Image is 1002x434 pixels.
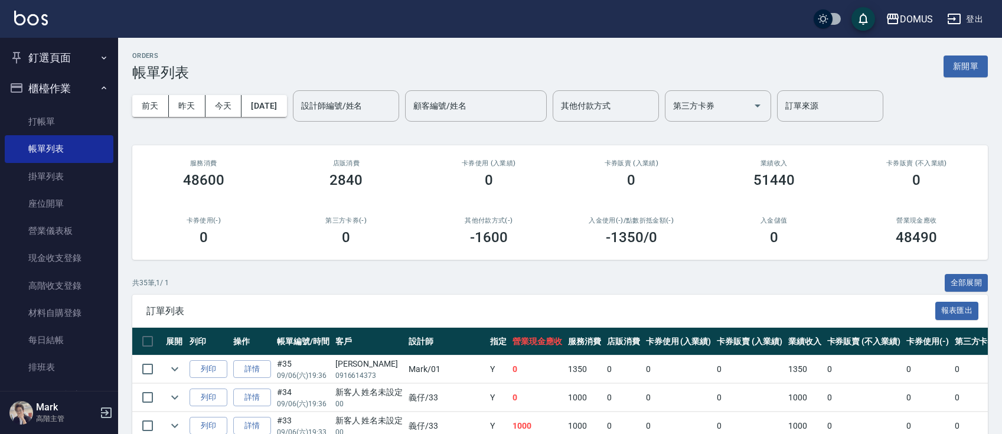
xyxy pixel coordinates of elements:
[912,172,921,188] h3: 0
[14,11,48,25] img: Logo
[935,305,979,316] a: 報表匯出
[36,413,96,424] p: 高階主管
[785,355,824,383] td: 1350
[132,95,169,117] button: 前天
[485,172,493,188] h3: 0
[342,229,350,246] h3: 0
[274,355,332,383] td: #35
[332,328,406,355] th: 客戶
[5,73,113,104] button: 櫃檯作業
[335,386,403,399] div: 新客人 姓名未設定
[132,278,169,288] p: 共 35 筆, 1 / 1
[5,135,113,162] a: 帳單列表
[329,172,363,188] h3: 2840
[643,355,714,383] td: 0
[169,95,205,117] button: 昨天
[190,389,227,407] button: 列印
[896,229,937,246] h3: 48490
[748,96,767,115] button: Open
[335,358,403,370] div: [PERSON_NAME]
[205,95,242,117] button: 今天
[903,328,952,355] th: 卡券使用(-)
[200,229,208,246] h3: 0
[903,355,952,383] td: 0
[5,190,113,217] a: 座位開單
[717,217,831,224] h2: 入金儲值
[942,8,988,30] button: 登出
[643,328,714,355] th: 卡券使用 (入業績)
[241,95,286,117] button: [DATE]
[146,217,261,224] h2: 卡券使用(-)
[770,229,778,246] h3: 0
[190,360,227,378] button: 列印
[935,302,979,320] button: 報表匯出
[717,159,831,167] h2: 業績收入
[277,370,329,381] p: 09/06 (六) 19:36
[274,328,332,355] th: 帳單編號/時間
[487,355,510,383] td: Y
[432,159,546,167] h2: 卡券使用 (入業績)
[5,163,113,190] a: 掛單列表
[824,328,903,355] th: 卡券販賣 (不入業績)
[606,229,657,246] h3: -1350 /0
[470,229,508,246] h3: -1600
[753,172,795,188] h3: 51440
[233,389,271,407] a: 詳情
[824,384,903,412] td: 0
[565,328,604,355] th: 服務消費
[5,43,113,73] button: 釘選頁面
[824,355,903,383] td: 0
[5,381,113,409] a: 現場電腦打卡
[860,159,974,167] h2: 卡券販賣 (不入業績)
[785,384,824,412] td: 1000
[604,355,643,383] td: 0
[714,328,785,355] th: 卡券販賣 (入業績)
[575,217,689,224] h2: 入金使用(-) /點數折抵金額(-)
[9,401,33,425] img: Person
[335,370,403,381] p: 0916614373
[5,299,113,327] a: 材料自購登錄
[5,354,113,381] a: 排班表
[230,328,274,355] th: 操作
[406,355,487,383] td: Mark /01
[714,384,785,412] td: 0
[335,399,403,409] p: 00
[487,384,510,412] td: Y
[406,384,487,412] td: 義仔 /33
[627,172,635,188] h3: 0
[5,327,113,354] a: 每日結帳
[604,384,643,412] td: 0
[146,305,935,317] span: 訂單列表
[643,384,714,412] td: 0
[406,328,487,355] th: 設計師
[5,217,113,244] a: 營業儀表板
[604,328,643,355] th: 店販消費
[277,399,329,409] p: 09/06 (六) 19:36
[510,328,565,355] th: 營業現金應收
[903,384,952,412] td: 0
[5,244,113,272] a: 現金收支登錄
[575,159,689,167] h2: 卡券販賣 (入業績)
[565,384,604,412] td: 1000
[860,217,974,224] h2: 營業現金應收
[289,159,404,167] h2: 店販消費
[187,328,230,355] th: 列印
[881,7,938,31] button: DOMUS
[944,56,988,77] button: 新開單
[166,360,184,378] button: expand row
[289,217,404,224] h2: 第三方卡券(-)
[163,328,187,355] th: 展開
[5,272,113,299] a: 高階收支登錄
[5,108,113,135] a: 打帳單
[36,402,96,413] h5: Mark
[785,328,824,355] th: 業績收入
[166,389,184,406] button: expand row
[510,355,565,383] td: 0
[432,217,546,224] h2: 其他付款方式(-)
[900,12,933,27] div: DOMUS
[183,172,224,188] h3: 48600
[132,52,189,60] h2: ORDERS
[335,415,403,427] div: 新客人 姓名未設定
[274,384,332,412] td: #34
[233,360,271,378] a: 詳情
